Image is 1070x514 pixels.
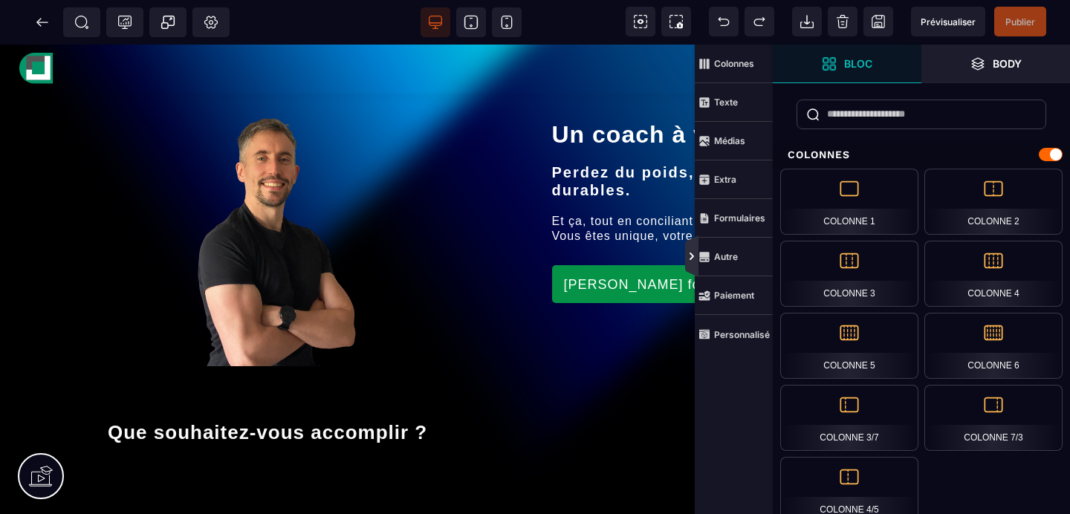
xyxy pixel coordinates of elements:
span: Enregistrer [863,7,893,36]
span: Personnalisé [695,315,773,354]
span: Voir tablette [456,7,486,37]
strong: Médias [714,135,745,146]
span: Publier [1005,16,1035,27]
span: Voir les composants [626,7,655,36]
text: Et ça, tout en conciliant vie personnelle et professionnelle. Vous êtes unique, votre accompagnem... [552,162,1048,205]
img: deb938928f5e33317c41bd396624582d.svg [19,7,54,42]
span: Capture d'écran [661,7,691,36]
span: Voir bureau [421,7,450,37]
strong: Extra [714,174,736,185]
span: Aperçu [911,7,985,36]
span: Enregistrer le contenu [994,7,1046,36]
strong: Colonnes [714,58,754,69]
img: 305c43959cd627ddbe6b199c9ceeeb31_Profil_pic_(800_x_600_px).png [103,71,438,322]
div: Colonne 5 [780,313,918,379]
span: Colonnes [695,45,773,83]
a: Coaching [872,15,922,34]
span: Extra [695,160,773,199]
span: Réglages Body [204,15,218,30]
span: Autre [695,238,773,276]
a: À propos [940,15,988,34]
span: Créer une alerte modale [149,7,187,37]
span: Ouvrir les blocs [773,45,921,83]
a: Accueil [816,15,855,34]
span: Importer [792,7,822,36]
span: Prévisualiser [921,16,976,27]
span: Rétablir [745,7,774,36]
span: Code de suivi [106,7,143,37]
span: Popup [160,15,175,30]
span: Paiement [695,276,773,315]
span: Texte [695,83,773,122]
div: Colonne 7/3 [924,385,1063,451]
strong: Body [993,58,1022,69]
a: Contact [1005,15,1046,34]
span: Retour [27,7,57,37]
span: Afficher les vues [773,235,788,279]
span: Défaire [709,7,739,36]
h2: Perdez du poids, tonifiez votre corps pour des résultats durables. [552,111,1048,162]
strong: Formulaires [714,212,765,224]
div: Colonne 6 [924,313,1063,379]
span: Ouvrir les calques [921,45,1070,83]
div: Colonne 3 [780,241,918,307]
h1: Un coach à vos côtés ! [552,68,1048,111]
span: Tracking [117,15,132,30]
span: SEO [74,15,89,30]
span: Favicon [192,7,230,37]
span: Formulaires [695,199,773,238]
span: Voir mobile [492,7,522,37]
span: Nettoyage [828,7,857,36]
span: Métadata SEO [63,7,100,37]
div: Colonne 1 [780,169,918,235]
strong: Texte [714,97,738,108]
button: [PERSON_NAME] forme OFFERT [552,221,800,258]
div: Colonne 4 [924,241,1063,307]
h1: Que souhaitez-vous accomplir ? [108,369,962,407]
strong: Personnalisé [714,329,770,340]
h2: Perdre du poids [108,460,519,492]
div: Colonne 3/7 [780,385,918,451]
h2: Se tonifier [552,460,963,492]
strong: Bloc [844,58,872,69]
div: Colonnes [773,141,1070,169]
strong: Autre [714,251,738,262]
strong: Paiement [714,290,754,301]
div: Colonne 2 [924,169,1063,235]
span: Médias [695,122,773,160]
